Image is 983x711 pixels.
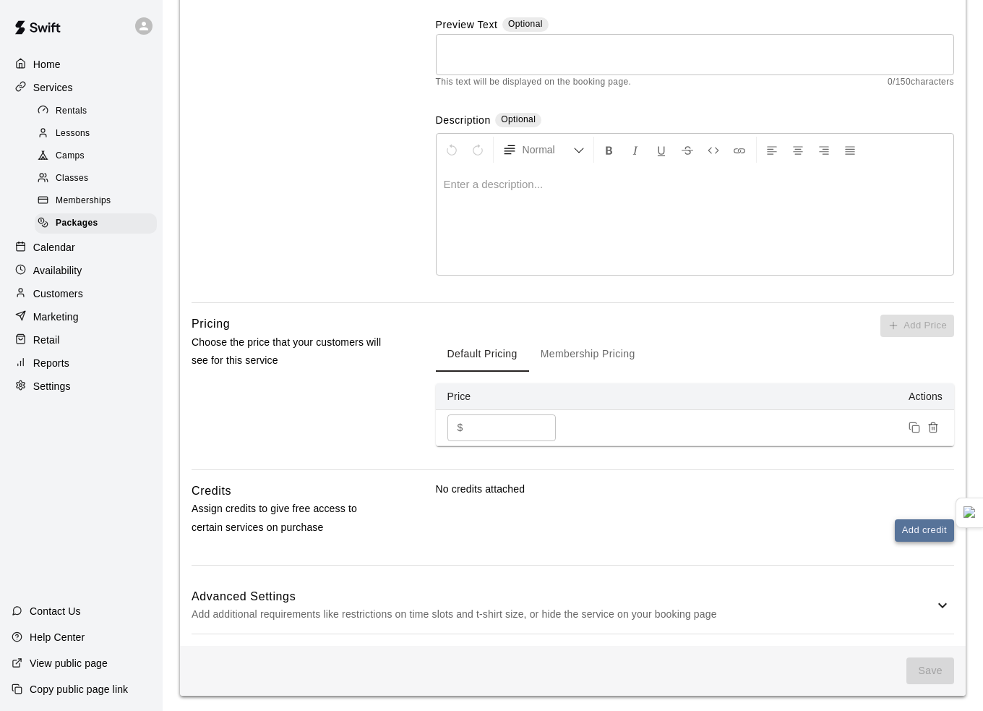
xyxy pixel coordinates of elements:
[192,605,934,623] p: Add additional requirements like restrictions on time slots and t-shirt size, or hide the service...
[35,213,163,235] a: Packages
[436,17,498,34] label: Preview Text
[436,113,491,129] label: Description
[56,171,88,186] span: Classes
[580,383,954,410] th: Actions
[35,100,163,122] a: Rentals
[436,383,580,410] th: Price
[33,240,75,255] p: Calendar
[12,329,151,351] a: Retail
[35,145,163,168] a: Camps
[623,137,648,163] button: Format Italics
[727,137,752,163] button: Insert Link
[33,356,69,370] p: Reports
[12,260,151,281] a: Availability
[192,587,934,606] h6: Advanced Settings
[12,306,151,328] a: Marketing
[35,124,157,144] div: Lessons
[501,114,536,124] span: Optional
[675,137,700,163] button: Format Strikethrough
[508,19,543,29] span: Optional
[35,169,157,189] div: Classes
[436,482,954,496] p: No credits attached
[649,137,674,163] button: Format Underline
[33,286,83,301] p: Customers
[523,142,573,157] span: Normal
[12,54,151,75] a: Home
[30,682,128,697] p: Copy public page link
[812,137,836,163] button: Right Align
[465,137,490,163] button: Redo
[12,375,151,397] a: Settings
[905,418,924,437] button: Duplicate price
[963,506,976,519] img: Detect Auto
[56,149,85,163] span: Camps
[529,337,647,372] button: Membership Pricing
[888,75,954,90] span: 0 / 150 characters
[56,104,87,119] span: Rentals
[458,420,463,435] p: $
[33,333,60,347] p: Retail
[439,137,464,163] button: Undo
[35,101,157,122] div: Rentals
[12,283,151,305] a: Customers
[30,630,85,644] p: Help Center
[895,519,954,542] button: Add credit
[56,194,111,208] span: Memberships
[192,333,390,370] p: Choose the price that your customers will see for this service
[35,122,163,145] a: Lessons
[497,137,591,163] button: Formatting Options
[35,146,157,166] div: Camps
[30,604,81,618] p: Contact Us
[436,337,529,372] button: Default Pricing
[436,75,632,90] span: This text will be displayed on the booking page.
[12,237,151,258] a: Calendar
[30,656,108,670] p: View public page
[12,77,151,98] a: Services
[33,310,79,324] p: Marketing
[35,190,163,213] a: Memberships
[760,137,784,163] button: Left Align
[33,80,73,95] p: Services
[838,137,862,163] button: Justify Align
[192,500,390,536] p: Assign credits to give free access to certain services on purchase
[35,213,157,234] div: Packages
[192,577,954,634] div: Advanced SettingsAdd additional requirements like restrictions on time slots and t-shirt size, or...
[192,482,231,501] h6: Credits
[35,168,163,190] a: Classes
[924,418,943,437] button: Remove price
[786,137,810,163] button: Center Align
[701,137,726,163] button: Insert Code
[597,137,622,163] button: Format Bold
[33,263,82,278] p: Availability
[56,127,90,141] span: Lessons
[35,191,157,211] div: Memberships
[12,352,151,374] a: Reports
[33,57,61,72] p: Home
[192,315,230,333] h6: Pricing
[56,216,98,231] span: Packages
[33,379,71,393] p: Settings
